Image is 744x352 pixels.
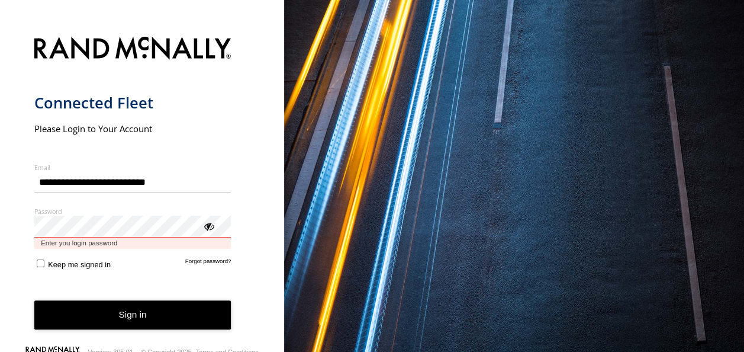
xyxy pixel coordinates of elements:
a: Forgot password? [185,258,231,269]
img: Rand McNally [34,34,231,65]
h2: Please Login to Your Account [34,123,231,135]
span: Keep me signed in [48,260,111,269]
button: Sign in [34,300,231,329]
span: Enter you login password [34,238,231,249]
h1: Connected Fleet [34,93,231,113]
input: Keep me signed in [37,260,44,267]
form: main [34,30,250,348]
label: Email [34,163,231,172]
div: ViewPassword [202,220,214,232]
label: Password [34,207,231,216]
